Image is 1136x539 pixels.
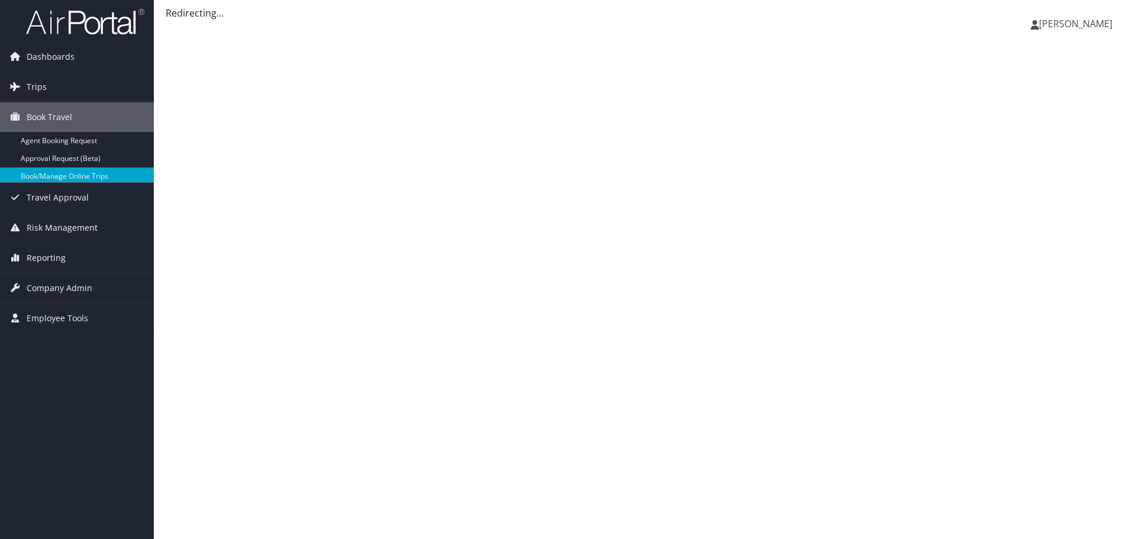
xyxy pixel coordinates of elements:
[27,243,66,273] span: Reporting
[1031,6,1124,41] a: [PERSON_NAME]
[1039,17,1112,30] span: [PERSON_NAME]
[26,8,144,35] img: airportal-logo.png
[27,183,89,212] span: Travel Approval
[27,304,88,333] span: Employee Tools
[27,72,47,102] span: Trips
[27,273,92,303] span: Company Admin
[27,213,98,243] span: Risk Management
[27,42,75,72] span: Dashboards
[27,102,72,132] span: Book Travel
[166,6,1124,20] div: Redirecting...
